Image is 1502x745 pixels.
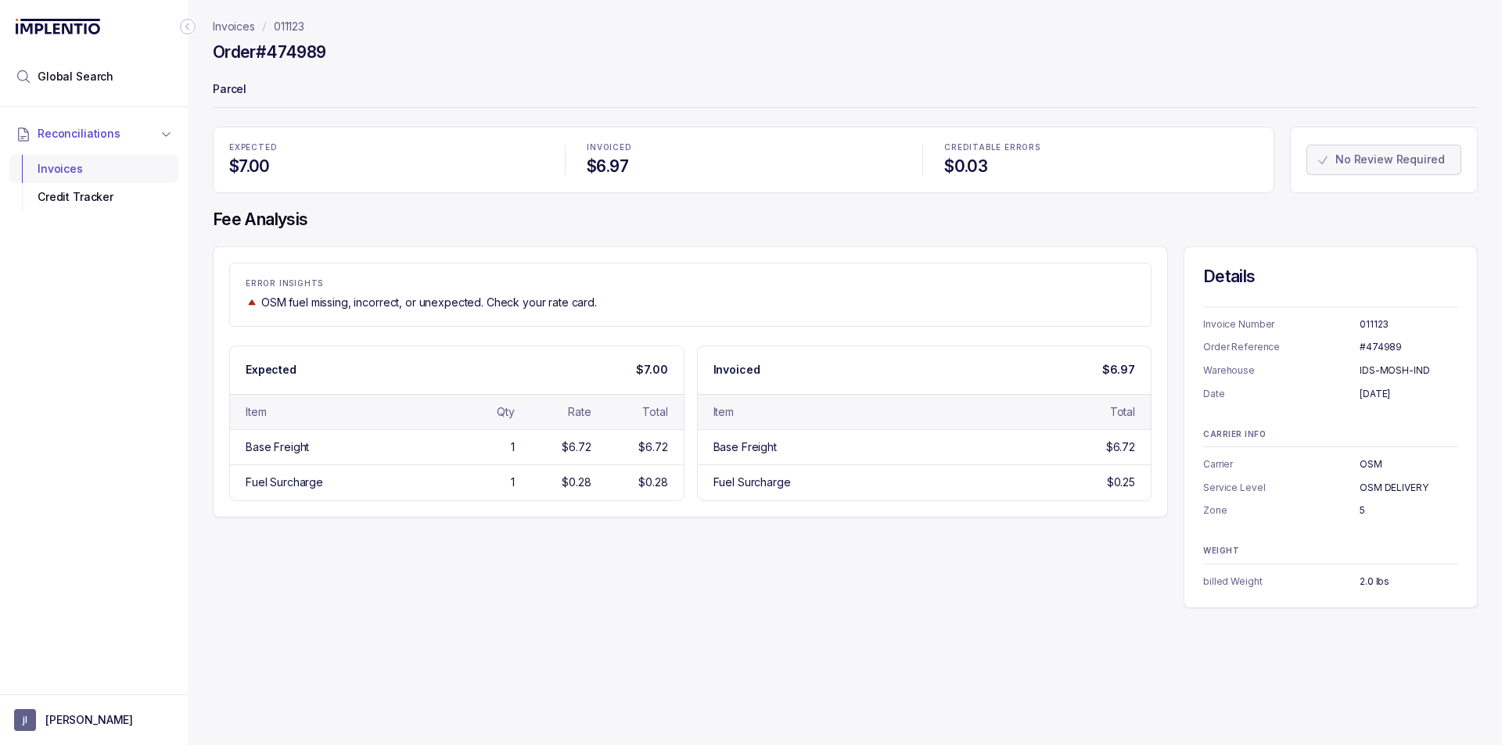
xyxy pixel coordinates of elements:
[1360,386,1458,402] p: [DATE]
[22,183,166,211] div: Credit Tracker
[1203,339,1360,355] p: Order Reference
[246,439,309,455] div: Base Freight
[638,475,667,490] div: $0.28
[1203,386,1360,402] p: Date
[511,439,515,455] div: 1
[562,475,591,490] div: $0.28
[14,709,174,731] button: User initials[PERSON_NAME]
[213,19,255,34] a: Invoices
[246,279,1135,288] p: ERROR INSIGHTS
[9,116,178,151] button: Reconciliations
[1203,574,1360,589] p: billed Weight
[1107,475,1135,490] div: $0.25
[713,404,734,420] div: Item
[1203,480,1360,496] p: Service Level
[713,362,760,378] p: Invoiced
[713,475,791,490] div: Fuel Surcharge
[642,404,667,420] div: Total
[213,19,304,34] nav: breadcrumb
[1203,363,1360,378] p: Warehouse
[246,475,323,490] div: Fuel Surcharge
[497,404,515,420] div: Qty
[9,152,178,215] div: Reconciliations
[45,712,133,728] p: [PERSON_NAME]
[1360,457,1458,472] p: OSM
[568,404,591,420] div: Rate
[562,439,591,455] div: $6.72
[636,362,667,378] p: $7.00
[587,143,900,152] p: INVOICED
[1360,574,1458,589] p: 2.0 lbs
[229,156,543,177] h4: $7.00
[213,209,1478,231] h4: Fee Analysis
[944,143,1258,152] p: CREDITABLE ERRORS
[261,295,597,310] p: OSM fuel missing, incorrect, or unexpected. Check your rate card.
[1203,317,1458,402] ul: Information Summary
[713,439,777,455] div: Base Freight
[38,126,120,141] span: Reconciliations
[14,709,36,731] span: User initials
[1203,317,1360,332] p: Invoice Number
[1110,404,1135,420] div: Total
[1203,546,1458,556] p: WEIGHT
[38,69,113,84] span: Global Search
[1360,317,1458,332] p: 011123
[1203,430,1458,439] p: CARRIER INFO
[1203,457,1458,518] ul: Information Summary
[1335,152,1444,167] p: No Review Required
[213,41,325,63] h4: Order #474989
[229,143,543,152] p: EXPECTED
[1360,363,1458,378] p: IDS-MOSH-IND
[178,17,197,36] div: Collapse Icon
[246,404,266,420] div: Item
[1360,339,1458,355] p: #474989
[246,296,258,308] img: trend image
[213,75,1478,106] p: Parcel
[246,362,296,378] p: Expected
[1203,457,1360,472] p: Carrier
[638,439,667,455] div: $6.72
[1203,574,1458,589] ul: Information Summary
[944,156,1258,177] h4: $0.03
[1203,266,1458,288] h4: Details
[1360,480,1458,496] p: OSM DELIVERY
[587,156,900,177] h4: $6.97
[1102,362,1135,378] p: $6.97
[22,155,166,183] div: Invoices
[1360,503,1458,518] p: 5
[511,475,515,490] div: 1
[274,19,304,34] a: 011123
[1106,439,1135,455] div: $6.72
[1203,503,1360,518] p: Zone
